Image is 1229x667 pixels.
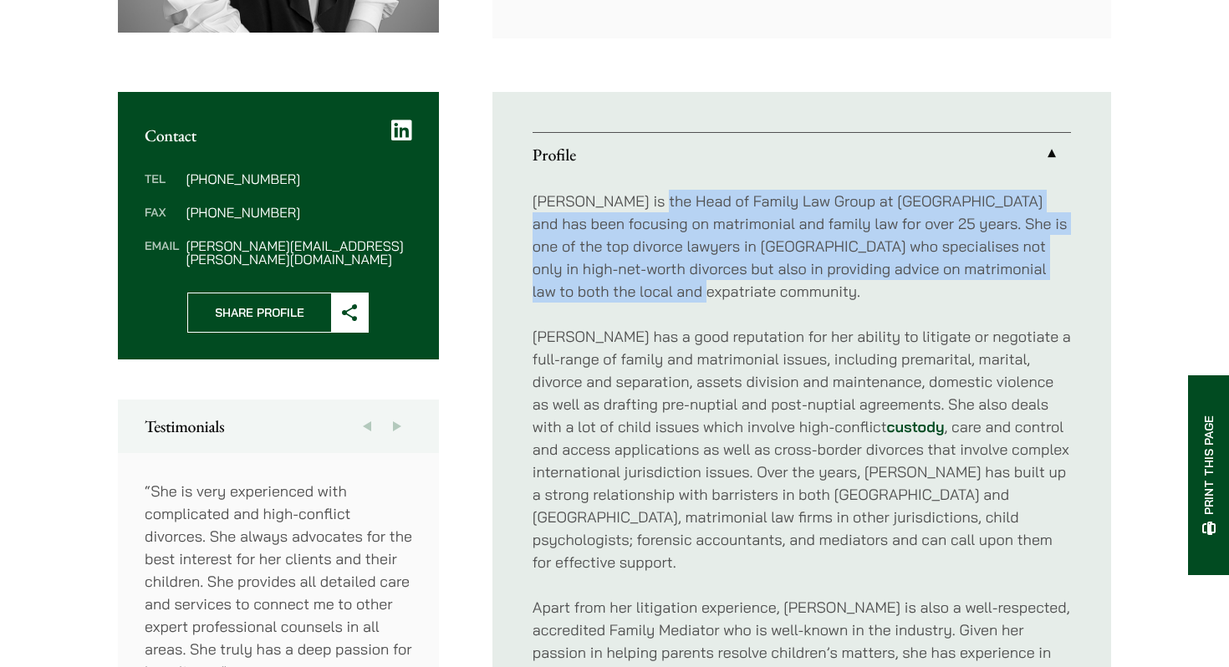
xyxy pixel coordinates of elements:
[145,239,179,266] dt: Email
[533,325,1071,573] p: [PERSON_NAME] has a good reputation for her ability to litigate or negotiate a full-range of fami...
[533,133,1071,176] a: Profile
[187,293,369,333] button: Share Profile
[887,417,945,436] a: custody
[145,125,412,145] h2: Contact
[186,172,411,186] dd: [PHONE_NUMBER]
[145,416,412,436] h2: Testimonials
[186,206,411,219] dd: [PHONE_NUMBER]
[145,172,179,206] dt: Tel
[186,239,411,266] dd: [PERSON_NAME][EMAIL_ADDRESS][PERSON_NAME][DOMAIN_NAME]
[145,206,179,239] dt: Fax
[533,190,1071,303] p: [PERSON_NAME] is the Head of Family Law Group at [GEOGRAPHIC_DATA] and has been focusing on matri...
[188,293,331,332] span: Share Profile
